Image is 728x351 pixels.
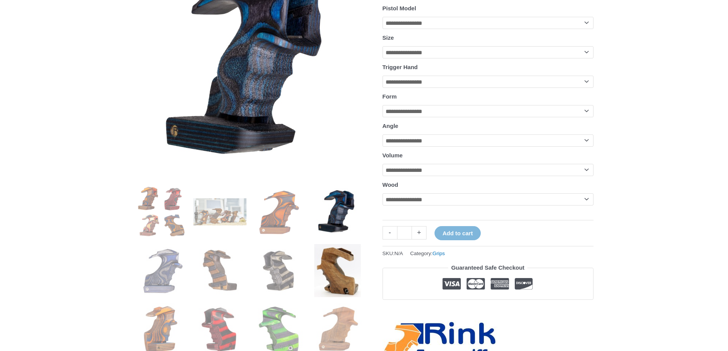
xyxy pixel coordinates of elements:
input: Product quantity [397,226,412,239]
img: Rink Air Pistol Grip [135,185,188,238]
span: SKU: [383,249,403,258]
label: Pistol Model [383,5,416,11]
a: Grips [433,251,445,256]
img: Rink Air Pistol Grip - Image 3 [252,185,305,238]
img: Rink Air Pistol Grip - Image 7 [252,244,305,297]
label: Angle [383,123,399,129]
img: Rink Air Pistol Grip - Image 2 [193,185,246,238]
legend: Guaranteed Safe Checkout [448,262,528,273]
a: - [383,226,397,239]
span: N/A [394,251,403,256]
iframe: Customer reviews powered by Trustpilot [383,306,593,315]
img: Rink Air Pistol Grip - Image 6 [193,244,246,297]
button: Add to cart [435,226,481,240]
label: Volume [383,152,403,159]
label: Trigger Hand [383,64,418,70]
label: Form [383,93,397,100]
img: Rink Air Pistol Grip - Image 4 [311,185,364,238]
label: Wood [383,181,398,188]
span: Category: [410,249,445,258]
label: Size [383,34,394,41]
img: Rink Air Pistol Grip - Image 5 [135,244,188,297]
img: Rink Air Pistol Grip - Image 8 [311,244,364,297]
a: + [412,226,426,239]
